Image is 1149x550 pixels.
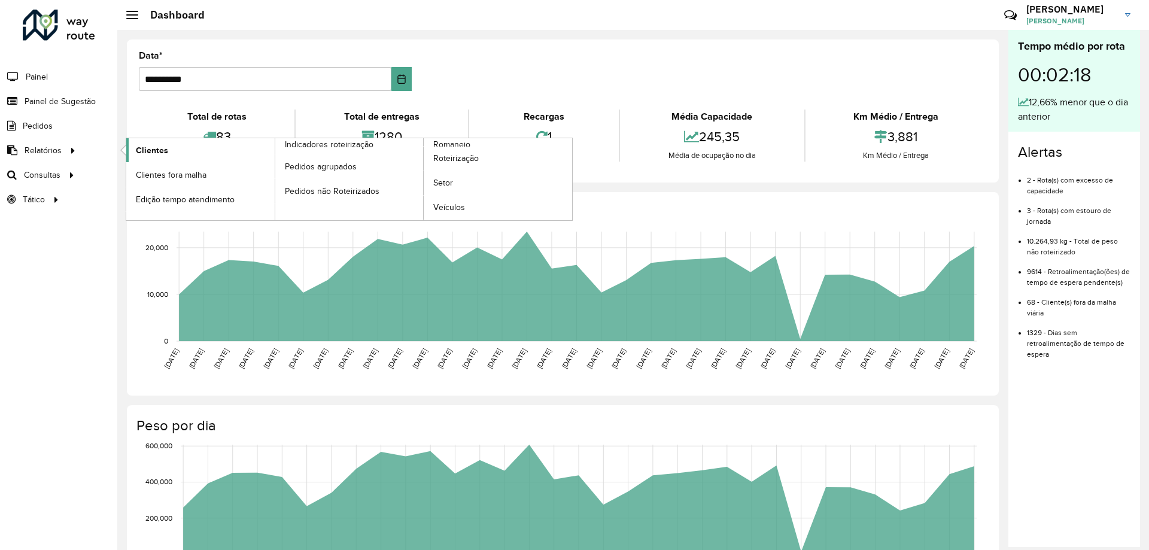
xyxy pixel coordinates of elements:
span: Edição tempo atendimento [136,193,235,206]
text: [DATE] [957,347,975,370]
text: [DATE] [436,347,453,370]
li: 3 - Rota(s) com estouro de jornada [1027,196,1130,227]
text: [DATE] [585,347,602,370]
a: Romaneio [275,138,573,220]
a: Pedidos agrupados [275,154,424,178]
text: [DATE] [287,347,304,370]
text: [DATE] [685,347,702,370]
span: Pedidos agrupados [285,160,357,173]
text: [DATE] [933,347,950,370]
h2: Dashboard [138,8,205,22]
div: 1 [472,124,616,150]
div: Total de rotas [142,110,291,124]
text: [DATE] [386,347,403,370]
span: Painel de Sugestão [25,95,96,108]
text: [DATE] [312,347,329,370]
text: [DATE] [461,347,478,370]
text: [DATE] [485,347,503,370]
text: [DATE] [361,347,379,370]
text: [DATE] [535,347,552,370]
span: Tático [23,193,45,206]
text: 200,000 [145,514,172,522]
a: Veículos [424,196,572,220]
h3: [PERSON_NAME] [1026,4,1116,15]
text: 20,000 [145,244,168,251]
a: Roteirização [424,147,572,171]
text: [DATE] [163,347,180,370]
text: [DATE] [560,347,577,370]
text: [DATE] [759,347,776,370]
div: Média de ocupação no dia [623,150,801,162]
span: Pedidos [23,120,53,132]
button: Choose Date [391,67,412,91]
text: [DATE] [883,347,901,370]
li: 2 - Rota(s) com excesso de capacidade [1027,166,1130,196]
a: Contato Rápido [998,2,1023,28]
li: 68 - Cliente(s) fora da malha viária [1027,288,1130,318]
text: [DATE] [262,347,279,370]
text: [DATE] [212,347,230,370]
div: 245,35 [623,124,801,150]
div: Km Médio / Entrega [808,110,984,124]
a: Pedidos não Roteirizados [275,179,424,203]
text: [DATE] [510,347,528,370]
div: Tempo médio por rota [1018,38,1130,54]
span: Clientes [136,144,168,157]
text: [DATE] [610,347,627,370]
text: [DATE] [734,347,752,370]
text: 400,000 [145,478,172,486]
h4: Peso por dia [136,417,987,434]
span: Painel [26,71,48,83]
div: 00:02:18 [1018,54,1130,95]
span: [PERSON_NAME] [1026,16,1116,26]
div: 1280 [299,124,464,150]
span: Consultas [24,169,60,181]
text: [DATE] [187,347,205,370]
span: Veículos [433,201,465,214]
text: [DATE] [858,347,876,370]
li: 9614 - Retroalimentação(ões) de tempo de espera pendente(s) [1027,257,1130,288]
a: Setor [424,171,572,195]
span: Clientes fora malha [136,169,206,181]
text: [DATE] [237,347,254,370]
a: Indicadores roteirização [126,138,424,220]
text: [DATE] [635,347,652,370]
div: Média Capacidade [623,110,801,124]
span: Setor [433,177,453,189]
span: Romaneio [433,138,470,151]
h4: Alertas [1018,144,1130,161]
div: 83 [142,124,291,150]
span: Relatórios [25,144,62,157]
text: [DATE] [411,347,428,370]
span: Roteirização [433,152,479,165]
div: 12,66% menor que o dia anterior [1018,95,1130,124]
text: 600,000 [145,442,172,449]
a: Clientes fora malha [126,163,275,187]
label: Data [139,48,163,63]
text: [DATE] [709,347,727,370]
li: 10.264,93 kg - Total de peso não roteirizado [1027,227,1130,257]
div: Recargas [472,110,616,124]
div: 3,881 [808,124,984,150]
div: Km Médio / Entrega [808,150,984,162]
text: [DATE] [659,347,677,370]
text: [DATE] [908,347,925,370]
span: Pedidos não Roteirizados [285,185,379,197]
li: 1329 - Dias sem retroalimentação de tempo de espera [1027,318,1130,360]
span: Indicadores roteirização [285,138,373,151]
a: Clientes [126,138,275,162]
text: [DATE] [784,347,801,370]
div: Total de entregas [299,110,464,124]
text: [DATE] [808,347,826,370]
text: 0 [164,337,168,345]
text: [DATE] [336,347,354,370]
text: 10,000 [147,290,168,298]
a: Edição tempo atendimento [126,187,275,211]
text: [DATE] [834,347,851,370]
